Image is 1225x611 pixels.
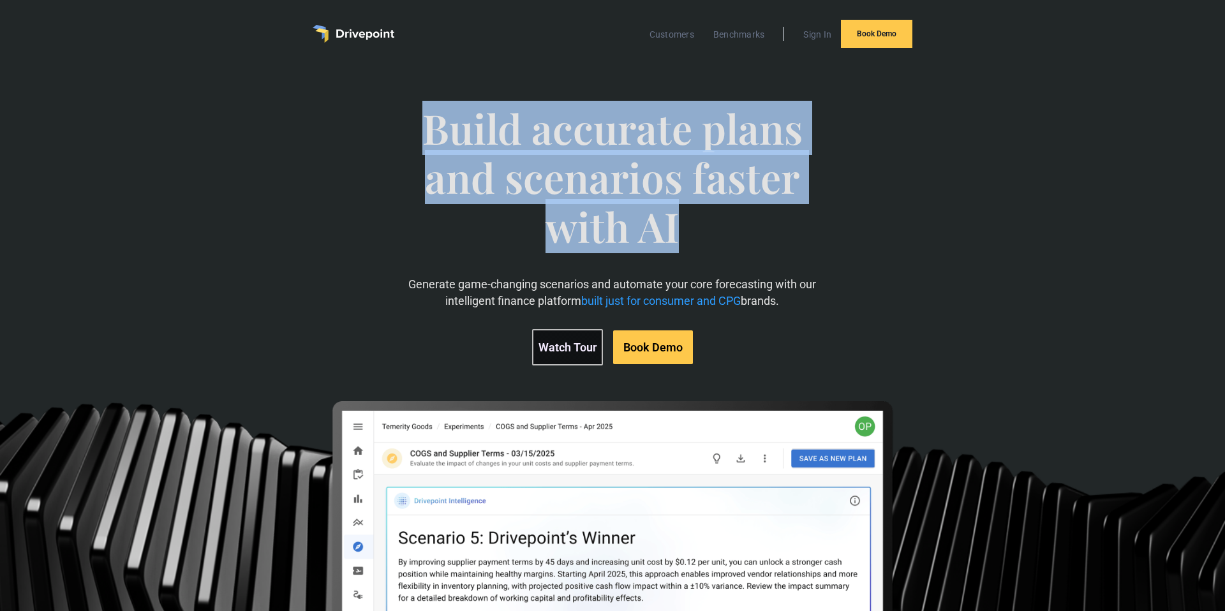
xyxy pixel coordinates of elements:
[581,294,741,307] span: built just for consumer and CPG
[613,330,693,364] a: Book Demo
[841,20,912,48] a: Book Demo
[401,276,824,308] p: Generate game-changing scenarios and automate your core forecasting with our intelligent finance ...
[313,25,394,43] a: home
[643,26,701,43] a: Customers
[707,26,771,43] a: Benchmarks
[532,329,603,365] a: Watch Tour
[797,26,838,43] a: Sign In
[401,104,824,276] span: Build accurate plans and scenarios faster with AI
